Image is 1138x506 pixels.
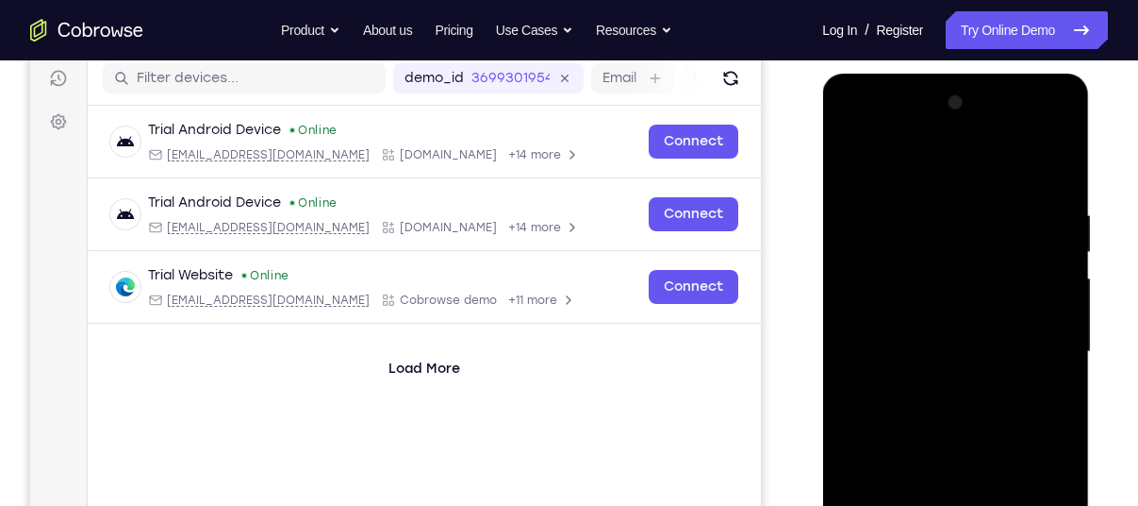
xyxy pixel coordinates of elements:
[478,213,531,228] span: +14 more
[496,11,573,49] button: Use Cases
[877,11,923,49] a: Register
[118,114,251,133] div: Trial Android Device
[946,11,1108,49] a: Try Online Demo
[118,260,203,278] div: Trial Website
[137,141,339,156] span: android@example.com
[137,213,339,228] span: android@example.com
[107,62,344,81] input: Filter devices...
[435,11,472,49] a: Pricing
[618,263,708,297] a: Connect
[363,11,412,49] a: About us
[118,141,339,156] div: Email
[351,286,467,301] div: App
[374,62,434,81] label: demo_id
[370,213,467,228] span: Cobrowse.io
[210,261,259,277] div: Online
[618,118,708,152] a: Connect
[865,19,868,42] span: /
[370,141,467,156] span: Cobrowse.io
[137,286,339,301] span: web@example.com
[30,19,143,42] a: Go to the home page
[260,194,264,198] div: New devices found.
[370,286,467,301] span: Cobrowse demo
[351,213,467,228] div: App
[73,11,175,42] h1: Connect
[58,99,731,172] div: Open device details
[281,11,340,49] button: Product
[351,141,467,156] div: App
[596,11,672,49] button: Resources
[118,187,251,206] div: Trial Android Device
[212,267,216,271] div: New devices found.
[258,116,307,131] div: Online
[822,11,857,49] a: Log In
[58,172,731,245] div: Open device details
[572,62,606,81] label: Email
[118,286,339,301] div: Email
[478,141,531,156] span: +14 more
[685,57,716,87] button: Refresh
[347,347,441,378] button: Load More
[58,245,731,317] div: Open device details
[478,286,527,301] span: +11 more
[618,191,708,225] a: Connect
[260,122,264,126] div: New devices found.
[663,62,711,81] label: User ID
[118,213,339,228] div: Email
[258,189,307,204] div: Online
